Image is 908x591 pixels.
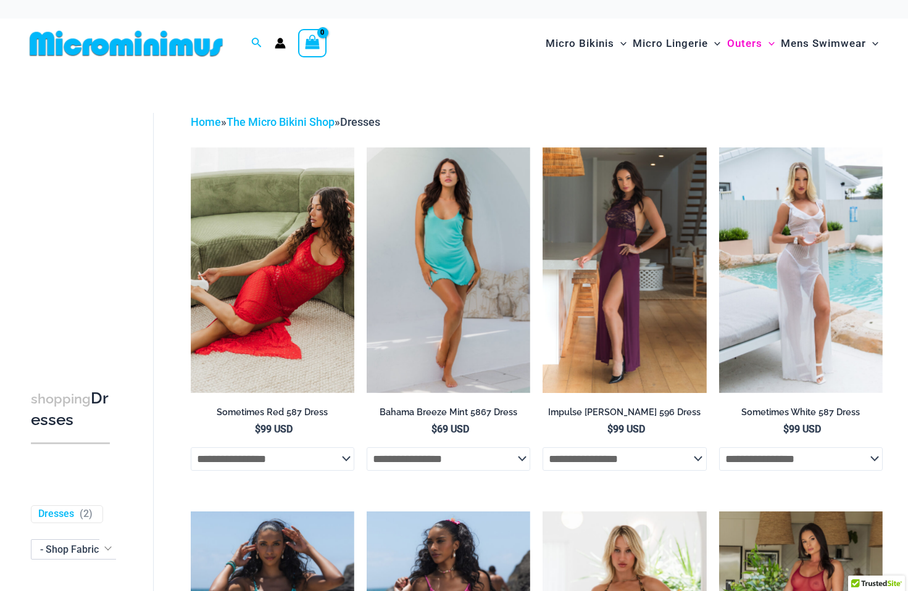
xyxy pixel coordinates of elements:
[40,543,123,555] span: - Shop Fabric Type
[31,539,117,560] span: - Shop Fabric Type
[727,28,762,59] span: Outers
[724,25,778,62] a: OutersMenu ToggleMenu Toggle
[298,29,327,57] a: View Shopping Cart, empty
[251,36,262,51] a: Search icon link
[191,147,354,393] img: Sometimes Red 587 Dress 10
[38,508,74,521] a: Dresses
[191,407,354,423] a: Sometimes Red 587 Dress
[431,423,469,435] bdi: 69 USD
[866,28,878,59] span: Menu Toggle
[607,423,613,435] span: $
[191,115,380,128] span: » »
[783,423,789,435] span: $
[31,103,142,350] iframe: TrustedSite Certified
[191,147,354,393] a: Sometimes Red 587 Dress 10Sometimes Red 587 Dress 09Sometimes Red 587 Dress 09
[25,30,228,57] img: MM SHOP LOGO FLAT
[607,423,645,435] bdi: 99 USD
[227,115,335,128] a: The Micro Bikini Shop
[31,388,110,431] h3: Dresses
[783,423,821,435] bdi: 99 USD
[255,423,293,435] bdi: 99 USD
[367,407,530,423] a: Bahama Breeze Mint 5867 Dress
[543,407,706,423] a: Impulse [PERSON_NAME] 596 Dress
[762,28,775,59] span: Menu Toggle
[31,540,117,559] span: - Shop Fabric Type
[255,423,260,435] span: $
[191,115,221,128] a: Home
[630,25,723,62] a: Micro LingerieMenu ToggleMenu Toggle
[543,25,630,62] a: Micro BikinisMenu ToggleMenu Toggle
[83,508,89,519] span: 2
[431,423,437,435] span: $
[614,28,627,59] span: Menu Toggle
[367,147,530,393] a: Bahama Breeze Mint 5867 Dress 01Bahama Breeze Mint 5867 Dress 03Bahama Breeze Mint 5867 Dress 03
[719,407,883,423] a: Sometimes White 587 Dress
[541,23,883,64] nav: Site Navigation
[191,407,354,418] h2: Sometimes Red 587 Dress
[546,28,614,59] span: Micro Bikinis
[543,147,706,393] a: Impulse Berry 596 Dress 02Impulse Berry 596 Dress 03Impulse Berry 596 Dress 03
[543,147,706,393] img: Impulse Berry 596 Dress 02
[543,407,706,418] h2: Impulse [PERSON_NAME] 596 Dress
[340,115,380,128] span: Dresses
[719,147,883,393] a: Sometimes White 587 Dress 08Sometimes White 587 Dress 09Sometimes White 587 Dress 09
[80,508,93,521] span: ( )
[778,25,881,62] a: Mens SwimwearMenu ToggleMenu Toggle
[719,147,883,393] img: Sometimes White 587 Dress 08
[367,407,530,418] h2: Bahama Breeze Mint 5867 Dress
[275,38,286,49] a: Account icon link
[367,147,530,393] img: Bahama Breeze Mint 5867 Dress 01
[781,28,866,59] span: Mens Swimwear
[31,391,91,407] span: shopping
[708,28,720,59] span: Menu Toggle
[633,28,708,59] span: Micro Lingerie
[719,407,883,418] h2: Sometimes White 587 Dress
